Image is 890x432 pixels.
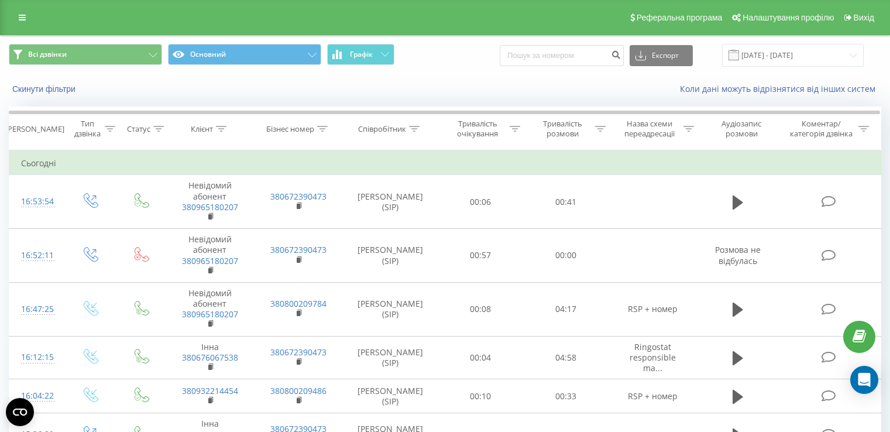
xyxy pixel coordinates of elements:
[166,336,254,379] td: Інна
[21,385,52,407] div: 16:04:22
[619,119,681,139] div: Назва схеми переадресації
[787,119,855,139] div: Коментар/категорія дзвінка
[438,336,523,379] td: 00:04
[343,175,438,229] td: [PERSON_NAME] (SIP)
[270,191,327,202] a: 380672390473
[743,13,834,22] span: Налаштування профілю
[9,44,162,65] button: Всі дзвінки
[343,379,438,413] td: [PERSON_NAME] (SIP)
[166,229,254,283] td: Невідомий абонент
[21,244,52,267] div: 16:52:11
[523,229,608,283] td: 00:00
[166,282,254,336] td: Невідомий абонент
[270,298,327,309] a: 380800209784
[182,255,238,266] a: 380965180207
[6,398,34,426] button: Open CMP widget
[270,347,327,358] a: 380672390473
[358,124,406,134] div: Співробітник
[438,379,523,413] td: 00:10
[630,341,676,373] span: Ringostat responsible ma...
[534,119,592,139] div: Тривалість розмови
[28,50,67,59] span: Всі дзвінки
[182,385,238,396] a: 380932214454
[854,13,874,22] span: Вихід
[850,366,878,394] div: Open Intercom Messenger
[21,190,52,213] div: 16:53:54
[127,124,150,134] div: Статус
[191,124,213,134] div: Клієнт
[438,229,523,283] td: 00:57
[166,175,254,229] td: Невідомий абонент
[707,119,776,139] div: Аудіозапис розмови
[608,379,696,413] td: RSP + номер
[74,119,101,139] div: Тип дзвінка
[266,124,314,134] div: Бізнес номер
[438,175,523,229] td: 00:06
[630,45,693,66] button: Експорт
[21,298,52,321] div: 16:47:25
[680,83,881,94] a: Коли дані можуть відрізнятися вiд інших систем
[5,124,64,134] div: [PERSON_NAME]
[182,308,238,320] a: 380965180207
[523,379,608,413] td: 00:33
[608,282,696,336] td: RSP + номер
[270,244,327,255] a: 380672390473
[9,84,81,94] button: Скинути фільтри
[21,346,52,369] div: 16:12:15
[182,352,238,363] a: 380676067538
[715,244,761,266] span: Розмова не відбулась
[9,152,881,175] td: Сьогодні
[637,13,723,22] span: Реферальна програма
[168,44,321,65] button: Основний
[343,336,438,379] td: [PERSON_NAME] (SIP)
[523,282,608,336] td: 04:17
[438,282,523,336] td: 00:08
[449,119,507,139] div: Тривалість очікування
[270,385,327,396] a: 380800209486
[182,201,238,212] a: 380965180207
[327,44,394,65] button: Графік
[343,229,438,283] td: [PERSON_NAME] (SIP)
[523,175,608,229] td: 00:41
[343,282,438,336] td: [PERSON_NAME] (SIP)
[500,45,624,66] input: Пошук за номером
[523,336,608,379] td: 04:58
[350,50,373,59] span: Графік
